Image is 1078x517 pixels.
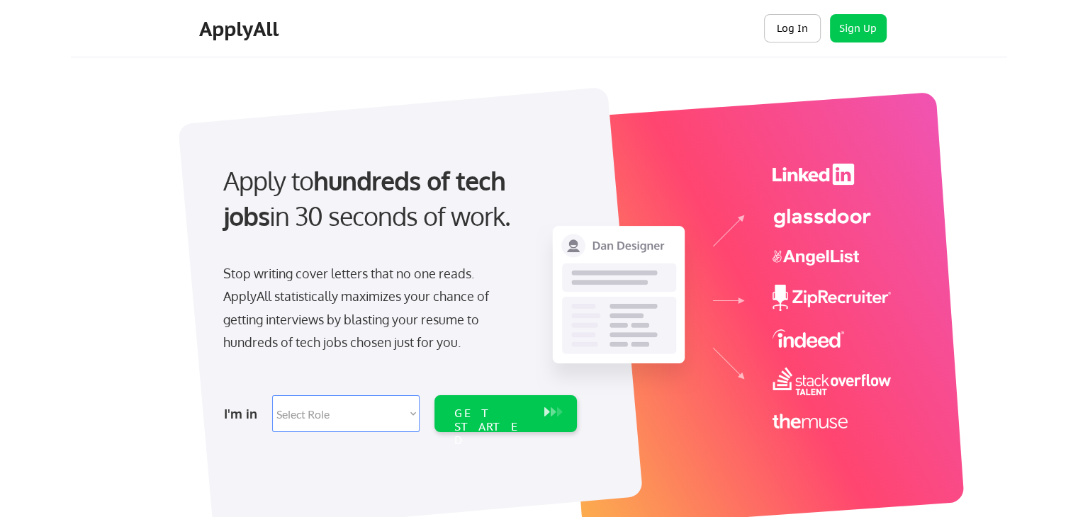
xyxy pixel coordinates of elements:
[223,164,512,232] strong: hundreds of tech jobs
[454,407,530,448] div: GET STARTED
[224,402,264,425] div: I'm in
[223,262,515,354] div: Stop writing cover letters that no one reads. ApplyAll statistically maximizes your chance of get...
[830,14,887,42] button: Sign Up
[764,14,821,42] button: Log In
[223,163,571,234] div: Apply to in 30 seconds of work.
[199,17,283,41] div: ApplyAll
